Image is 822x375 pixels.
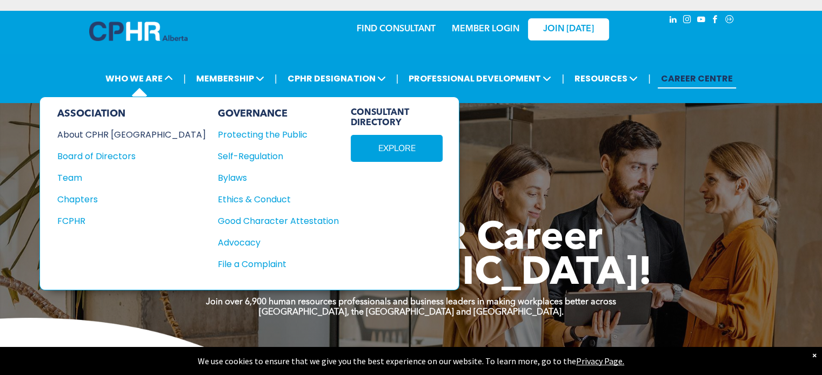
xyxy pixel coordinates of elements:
[528,18,609,40] a: JOIN [DATE]
[405,69,554,88] span: PROFESSIONAL DEVELOPMENT
[562,67,564,90] li: |
[218,236,327,249] div: Advocacy
[357,25,436,33] a: FIND CONSULTANT
[259,308,564,317] strong: [GEOGRAPHIC_DATA], the [GEOGRAPHIC_DATA] and [GEOGRAPHIC_DATA].
[351,135,443,162] a: EXPLORE
[218,193,327,206] div: Ethics & Conduct
[218,193,339,206] a: Ethics & Conduct
[57,128,191,141] div: About CPHR [GEOGRAPHIC_DATA]
[218,214,339,228] a: Good Character Attestation
[275,67,277,90] li: |
[710,13,721,28] a: facebook
[218,171,339,185] a: Bylaws
[681,13,693,28] a: instagram
[452,25,519,33] a: MEMBER LOGIN
[218,257,339,271] a: File a Complaint
[218,128,327,141] div: Protecting the Public
[218,236,339,249] a: Advocacy
[218,257,327,271] div: File a Complaint
[658,69,736,88] a: CAREER CENTRE
[576,356,624,366] a: Privacy Page.
[193,69,268,88] span: MEMBERSHIP
[218,149,327,163] div: Self-Regulation
[57,171,206,185] a: Team
[57,193,191,206] div: Chapters
[102,69,176,88] span: WHO WE ARE
[648,67,651,90] li: |
[543,24,594,35] span: JOIN [DATE]
[57,171,191,185] div: Team
[57,193,206,206] a: Chapters
[571,69,641,88] span: RESOURCES
[667,13,679,28] a: linkedin
[218,171,327,185] div: Bylaws
[57,128,206,141] a: About CPHR [GEOGRAPHIC_DATA]
[57,149,191,163] div: Board of Directors
[218,128,339,141] a: Protecting the Public
[89,22,188,41] img: A blue and white logo for cp alberta
[57,108,206,120] div: ASSOCIATION
[724,13,736,28] a: Social network
[206,298,616,306] strong: Join over 6,900 human resources professionals and business leaders in making workplaces better ac...
[218,214,327,228] div: Good Character Attestation
[218,149,339,163] a: Self-Regulation
[351,108,443,128] span: CONSULTANT DIRECTORY
[396,67,399,90] li: |
[284,69,389,88] span: CPHR DESIGNATION
[183,67,186,90] li: |
[57,149,206,163] a: Board of Directors
[57,214,191,228] div: FCPHR
[696,13,707,28] a: youtube
[812,350,817,360] div: Dismiss notification
[218,108,339,120] div: GOVERNANCE
[57,214,206,228] a: FCPHR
